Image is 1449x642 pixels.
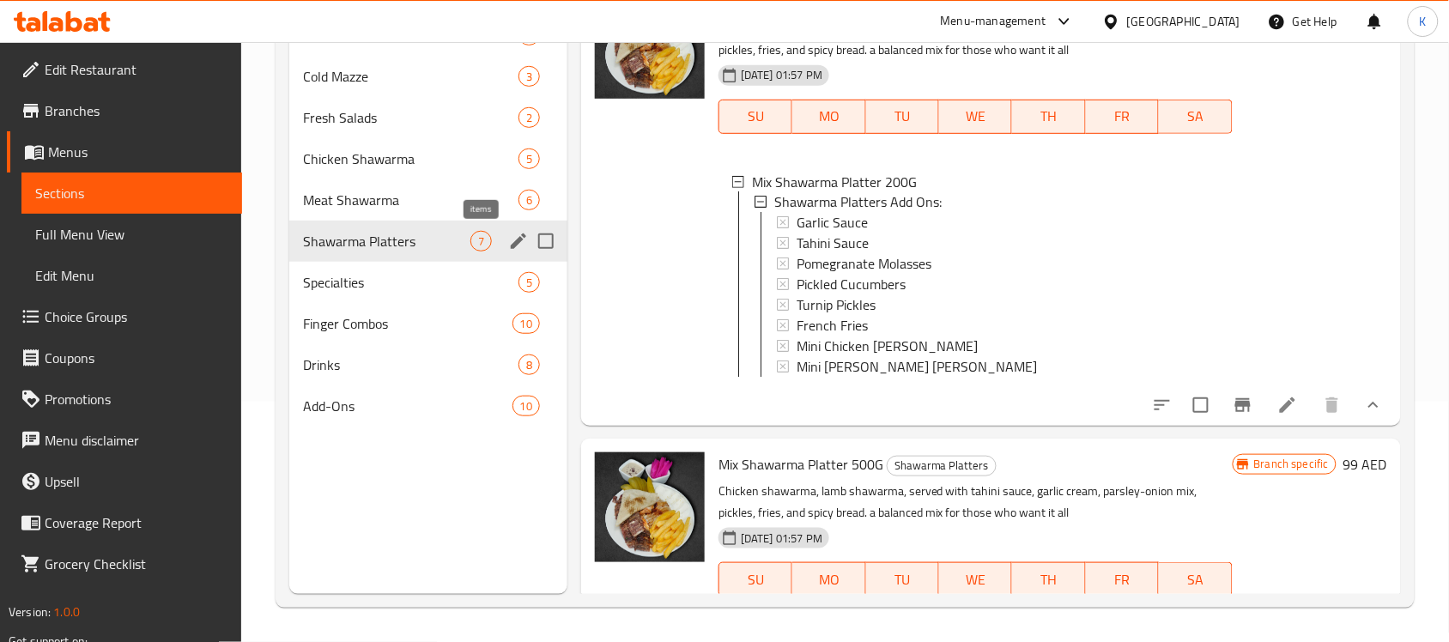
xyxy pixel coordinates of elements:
button: Branch-specific-item [1222,385,1264,426]
span: K [1420,12,1427,31]
span: Branch specific [1247,456,1336,472]
span: Pickled Cucumbers [797,275,906,295]
span: Menus [48,142,228,162]
span: Shawarma Platters [303,231,470,251]
span: SU [726,104,785,129]
span: 2 [519,110,539,126]
span: WE [946,567,1005,592]
div: Menu-management [941,11,1046,32]
span: 7 [471,233,491,250]
button: MO [792,562,865,597]
span: Version: [9,601,51,623]
span: TU [873,567,932,592]
span: Fresh Salads [303,107,518,128]
nav: Menu sections [289,8,567,433]
div: Cold Mazze [303,66,518,87]
span: SA [1166,567,1225,592]
a: Sections [21,173,242,214]
span: 5 [519,151,539,167]
span: TH [1019,104,1078,129]
a: Upsell [7,461,242,502]
span: Grocery Checklist [45,554,228,574]
div: Fresh Salads2 [289,97,567,138]
span: FR [1093,567,1152,592]
span: Choice Groups [45,306,228,327]
span: Tahini Sauce [797,233,869,254]
span: Coverage Report [45,512,228,533]
button: TU [866,100,939,134]
button: show more [1353,385,1394,426]
span: 6 [519,192,539,209]
span: Mix Shawarma Platter 200G [752,172,917,192]
div: Shawarma Platters7edit [289,221,567,262]
button: TH [1012,100,1085,134]
span: Garlic Sauce [797,213,868,233]
span: Shawarma Platters [888,456,996,475]
span: Mini Chicken [PERSON_NAME] [797,336,978,357]
span: Mini [PERSON_NAME] [PERSON_NAME] [797,357,1037,378]
span: FR [1093,104,1152,129]
div: Specialties5 [289,262,567,303]
button: SU [718,562,792,597]
button: WE [939,562,1012,597]
span: 10 [513,398,539,415]
button: delete [1312,593,1353,634]
h6: 99 AED [1343,452,1387,476]
button: show more [1353,593,1394,634]
span: SU [726,567,785,592]
span: French Fries [797,316,868,336]
span: 8 [519,357,539,373]
span: 1.0.0 [53,601,80,623]
a: Coverage Report [7,502,242,543]
span: Branches [45,100,228,121]
span: TU [873,104,932,129]
div: Cold Mazze3 [289,56,567,97]
span: Pomegranate Molasses [797,254,931,275]
button: delete [1312,385,1353,426]
span: Add-Ons [303,396,512,416]
p: Chicken shawarma, lamb shawarma, served with tahini sauce, garlic cream, parsley-onion mix, pickl... [718,18,1233,61]
span: Meat Shawarma [303,190,518,210]
span: Full Menu View [35,224,228,245]
span: 10 [513,316,539,332]
span: Shawarma Platters Add Ons: [774,192,942,213]
button: TU [866,562,939,597]
button: SA [1159,562,1232,597]
span: Specialties [303,272,518,293]
a: Grocery Checklist [7,543,242,584]
p: Chicken shawarma, lamb shawarma, served with tahini sauce, garlic cream, parsley-onion mix, pickl... [718,481,1233,524]
span: Menu disclaimer [45,430,228,451]
span: WE [946,104,1005,129]
span: Promotions [45,389,228,409]
span: SA [1166,104,1225,129]
div: Finger Combos10 [289,303,567,344]
a: Menus [7,131,242,173]
span: Mix Shawarma Platter 500G [718,451,883,477]
span: Sections [35,183,228,203]
a: Edit Menu [21,255,242,296]
a: Edit Restaurant [7,49,242,90]
span: Chicken Shawarma [303,148,518,169]
span: Turnip Pickles [797,295,876,316]
span: MO [799,104,858,129]
button: SU [718,100,792,134]
div: [GEOGRAPHIC_DATA] [1127,12,1240,31]
svg: Show Choices [1363,395,1384,415]
a: Edit menu item [1277,395,1298,415]
div: Shawarma Platters [887,456,997,476]
button: WE [939,100,1012,134]
span: 3 [519,69,539,85]
span: Edit Restaurant [45,59,228,80]
div: Drinks8 [289,344,567,385]
span: 5 [519,275,539,291]
span: [DATE] 01:57 PM [734,530,829,547]
span: Drinks [303,354,518,375]
a: Menu disclaimer [7,420,242,461]
div: Meat Shawarma6 [289,179,567,221]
